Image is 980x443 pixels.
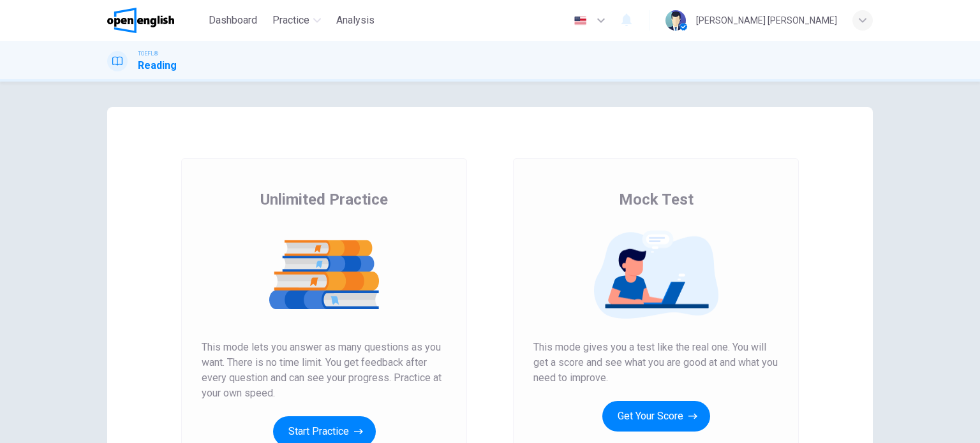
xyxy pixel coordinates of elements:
button: Practice [267,9,326,32]
img: en [572,16,588,25]
button: Get Your Score [602,401,710,432]
span: This mode gives you a test like the real one. You will get a score and see what you are good at a... [533,340,778,386]
span: TOEFL® [138,49,158,58]
img: OpenEnglish logo [107,8,174,33]
button: Analysis [331,9,380,32]
span: Mock Test [619,189,694,210]
h1: Reading [138,58,177,73]
span: Dashboard [209,13,257,28]
span: Practice [272,13,309,28]
span: Unlimited Practice [260,189,388,210]
a: OpenEnglish logo [107,8,204,33]
div: [PERSON_NAME] [PERSON_NAME] [696,13,837,28]
span: This mode lets you answer as many questions as you want. There is no time limit. You get feedback... [202,340,447,401]
img: Profile picture [665,10,686,31]
span: Analysis [336,13,375,28]
button: Dashboard [204,9,262,32]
